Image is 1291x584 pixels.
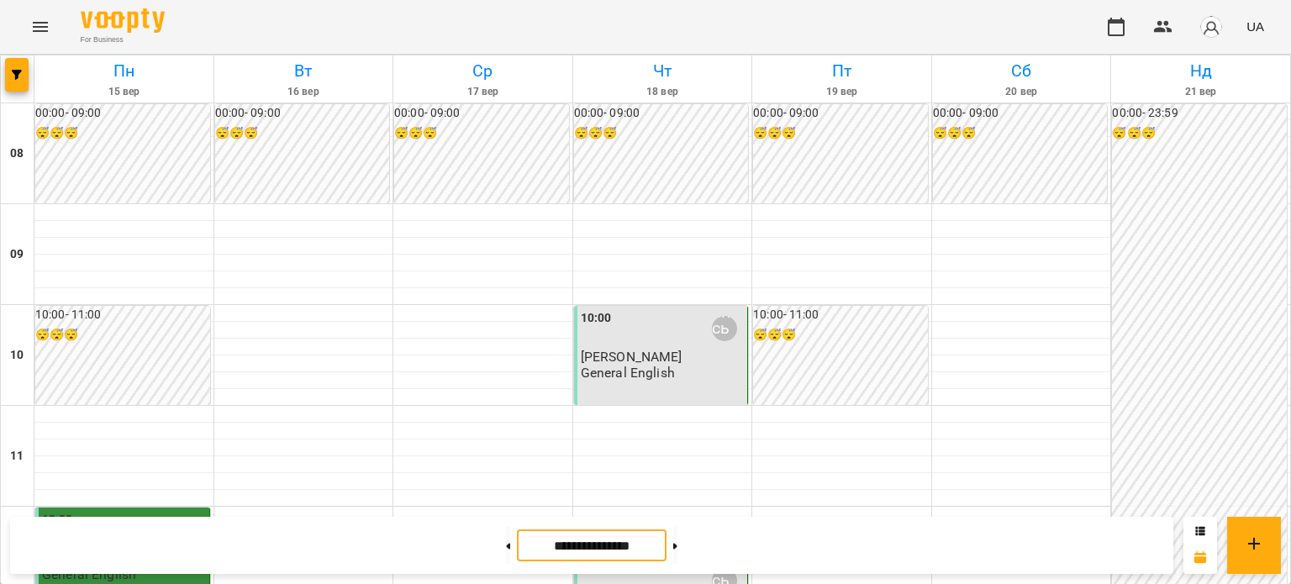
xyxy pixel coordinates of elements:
h6: 😴😴😴 [394,124,569,143]
h6: 17 вер [396,84,570,100]
h6: 19 вер [755,84,929,100]
span: UA [1246,18,1264,35]
h6: 00:00 - 09:00 [35,104,210,123]
h6: 10:00 - 11:00 [753,306,928,324]
button: UA [1240,11,1271,42]
span: [PERSON_NAME] [581,349,682,365]
img: Voopty Logo [81,8,165,33]
h6: 00:00 - 09:00 [753,104,928,123]
h6: Пт [755,58,929,84]
h6: Ср [396,58,570,84]
h6: 00:00 - 09:00 [574,104,749,123]
h6: 😴😴😴 [35,124,210,143]
h6: 😴😴😴 [933,124,1108,143]
h6: 😴😴😴 [35,326,210,345]
img: avatar_s.png [1199,15,1223,39]
h6: 10:00 - 11:00 [35,306,210,324]
h6: 15 вер [37,84,211,100]
h6: 20 вер [935,84,1109,100]
h6: Чт [576,58,750,84]
h6: Вт [217,58,391,84]
h6: 00:00 - 23:59 [1112,104,1287,123]
h6: 00:00 - 09:00 [394,104,569,123]
h6: 😴😴😴 [574,124,749,143]
h6: Сб [935,58,1109,84]
h6: 16 вер [217,84,391,100]
h6: 09 [10,245,24,264]
h6: Нд [1114,58,1288,84]
span: For Business [81,34,165,45]
h6: 😴😴😴 [753,326,928,345]
label: 10:00 [581,309,612,328]
h6: 😴😴😴 [215,124,390,143]
h6: 😴😴😴 [753,124,928,143]
h6: Пн [37,58,211,84]
button: Menu [20,7,61,47]
h6: 18 вер [576,84,750,100]
h6: 😴😴😴 [1112,124,1287,143]
div: Підвишинська Валерія [712,316,737,341]
h6: 21 вер [1114,84,1288,100]
p: General English [581,366,675,380]
h6: 10 [10,346,24,365]
h6: 00:00 - 09:00 [933,104,1108,123]
h6: 08 [10,145,24,163]
h6: 11 [10,447,24,466]
h6: 00:00 - 09:00 [215,104,390,123]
